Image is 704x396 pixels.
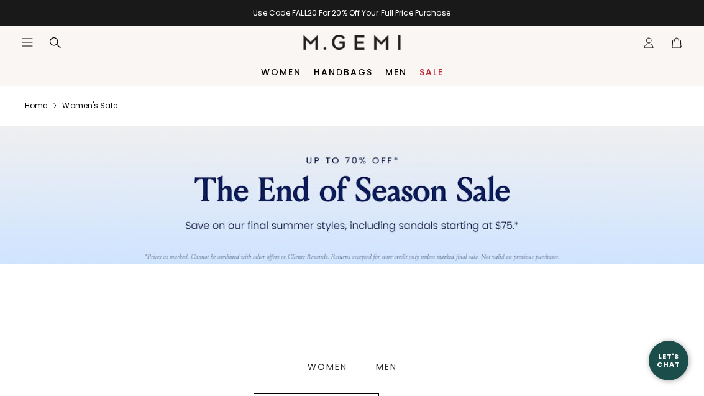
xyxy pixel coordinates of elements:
button: Open site menu [21,36,34,48]
a: Women's sale [62,101,117,111]
a: Handbags [314,67,373,77]
a: Sale [419,67,444,77]
a: Women [261,67,301,77]
a: Men [385,67,407,77]
a: Men [362,362,411,371]
div: Let's Chat [649,352,688,368]
img: M.Gemi [303,35,401,50]
a: Home [25,101,47,111]
div: Women [308,362,347,371]
div: Men [376,362,397,371]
